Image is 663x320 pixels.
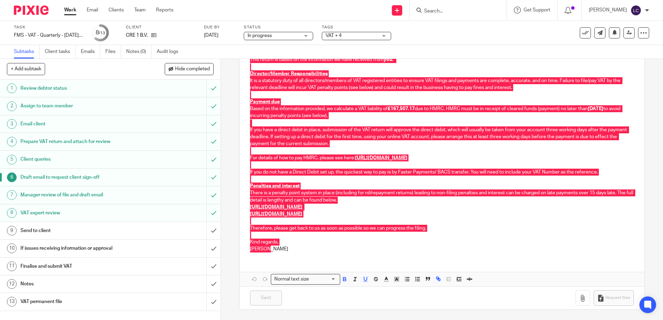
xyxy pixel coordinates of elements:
h1: Assign to team member [20,101,140,111]
p: Based on the information provided, we calculate a VAT liability of due to HMRC. HMRC must be in r... [250,105,634,119]
strong: £167,507.17 [388,106,415,111]
p: Kind regards, [250,239,634,246]
h1: Client queries [20,154,140,165]
div: 10 [7,243,17,253]
a: Email [87,7,98,14]
a: [URL][DOMAIN_NAME] [250,205,302,210]
div: 1 [7,83,17,93]
h1: If issues receiving information or approval [20,243,140,254]
a: Emails [81,45,100,59]
a: Clients [109,7,124,14]
h1: VAT expert review [20,208,140,218]
input: Search [423,8,486,15]
button: Hide completed [165,63,214,75]
p: [PERSON_NAME] [589,7,627,14]
a: Work [64,7,76,14]
a: [URL][DOMAIN_NAME] [355,155,407,160]
div: 11 [7,261,17,271]
div: 6 [7,172,17,182]
div: 5 [7,155,17,165]
a: Client tasks [45,45,76,59]
a: Team [134,7,146,14]
input: Search for option [311,276,336,283]
div: 3 [7,119,17,129]
button: + Add subtask [7,63,45,75]
p: CRE 1 B.V. [126,32,148,39]
span: In progress [248,33,272,38]
h1: Draft email to request client sign-off [20,172,140,183]
span: Get Support [524,8,550,12]
div: 4 [7,137,17,146]
a: Subtasks [14,45,40,59]
p: If you have a direct debit in place, submission of the VAT return will approve the direct debit, ... [250,126,634,148]
h1: Finalise and submit VAT [20,261,140,272]
input: Sent [250,291,282,305]
label: Due by [204,25,235,30]
div: 13 [7,297,17,306]
div: Search for option [271,274,340,285]
div: FMS - VAT - Quarterly - June - August, 2025 [14,32,83,39]
span: [DATE] [204,33,218,38]
div: 12 [7,279,17,289]
label: Client [126,25,195,30]
div: 7 [7,190,17,200]
button: Request files [594,290,634,306]
h1: VAT permanent file [20,296,140,307]
h1: Email client [20,119,140,129]
label: Task [14,25,83,30]
div: 9 [7,226,17,235]
a: Reports [156,7,173,14]
u: Payment due [250,99,280,104]
h1: Send to client [20,225,140,236]
a: [URL][DOMAIN_NAME] [250,212,302,216]
span: VAT + 4 [326,33,342,38]
p: Therefore, please get back to us as soon as possible so we can progress the filing. [250,225,634,232]
strong: [DATE] [588,106,603,111]
label: Tags [322,25,391,30]
img: Pixie [14,6,49,15]
img: svg%3E [630,5,642,16]
h1: Manager review of file and draft email [20,190,140,200]
p: It is a statutory duty of all directors/members of VAT registered entities to ensure VAT filings ... [250,77,634,91]
u: Director/Member Responsibilities [250,71,328,76]
a: Notes (0) [126,45,152,59]
strong: you. [384,57,393,62]
label: Status [244,25,313,30]
h1: Prepare VAT return and attach for review [20,136,140,147]
a: Files [105,45,121,59]
span: Normal text size [273,276,310,283]
h1: Notes [20,279,140,289]
span: Hide completed [175,66,210,72]
p: If you do not have a Direct Debit set up, the quickest way to pay is by Faster Payments/ BACS tra... [250,169,634,176]
p: This return is based on the information we have received from [250,56,634,63]
div: 8 [7,208,17,218]
div: FMS - VAT - Quarterly - [DATE] - [DATE] [14,32,83,39]
span: Request files [605,295,630,301]
a: Audit logs [157,45,183,59]
p: [PERSON_NAME] [250,246,634,252]
h1: Review debtor status [20,83,140,94]
p: For details of how to pay HMRC, please see here: [250,154,634,161]
div: 8 [96,29,105,37]
small: /13 [99,31,105,35]
div: 2 [7,101,17,111]
p: There is a penalty point system in place (including for nil/repayment returns) leading to non-fil... [250,189,634,204]
u: Penalties and interest [250,184,300,188]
